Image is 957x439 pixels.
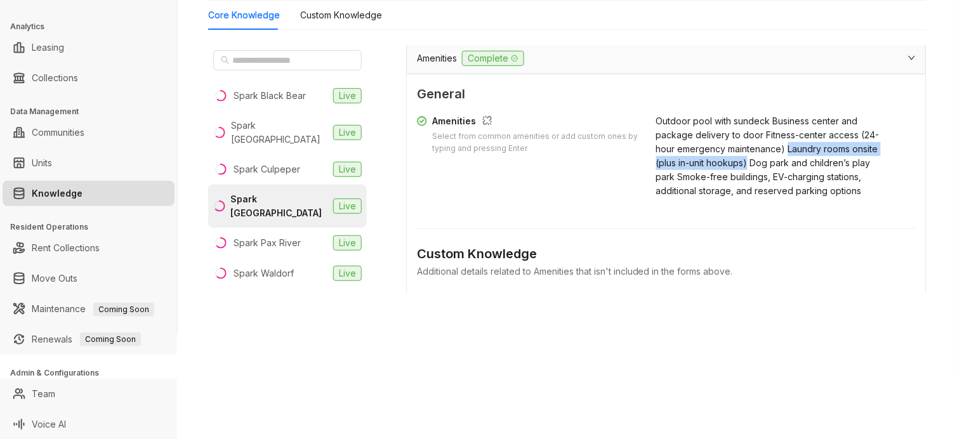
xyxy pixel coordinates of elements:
[230,192,328,220] div: Spark [GEOGRAPHIC_DATA]
[234,236,301,250] div: Spark Pax River
[10,106,177,117] h3: Data Management
[32,381,55,407] a: Team
[32,412,66,437] a: Voice AI
[3,120,175,145] li: Communities
[333,125,362,140] span: Live
[32,65,78,91] a: Collections
[10,21,177,32] h3: Analytics
[656,115,880,196] span: Outdoor pool with sundeck Business center and package delivery to door Fitness-center access (24-...
[417,265,916,278] div: Additional details related to Amenities that isn't included in the forms above.
[333,88,362,103] span: Live
[407,43,926,74] div: AmenitiesComplete
[432,114,641,131] div: Amenities
[3,181,175,206] li: Knowledge
[417,244,916,264] div: Custom Knowledge
[234,89,306,103] div: Spark Black Bear
[3,235,175,261] li: Rent Collections
[3,412,175,437] li: Voice AI
[432,131,641,155] div: Select from common amenities or add custom ones by typing and pressing Enter
[80,332,141,346] span: Coming Soon
[417,84,916,104] span: General
[3,266,175,291] li: Move Outs
[333,266,362,281] span: Live
[221,56,230,65] span: search
[3,327,175,352] li: Renewals
[32,120,84,145] a: Communities
[32,327,141,352] a: RenewalsComing Soon
[208,8,280,22] div: Core Knowledge
[3,35,175,60] li: Leasing
[32,35,64,60] a: Leasing
[300,8,382,22] div: Custom Knowledge
[908,54,916,62] span: expanded
[234,266,294,280] div: Spark Waldorf
[231,119,328,147] div: Spark [GEOGRAPHIC_DATA]
[333,199,362,214] span: Live
[417,51,457,65] span: Amenities
[10,221,177,233] h3: Resident Operations
[333,235,362,251] span: Live
[93,303,154,317] span: Coming Soon
[32,181,82,206] a: Knowledge
[3,296,175,322] li: Maintenance
[32,266,77,291] a: Move Outs
[32,150,52,176] a: Units
[462,51,524,66] span: Complete
[234,162,300,176] div: Spark Culpeper
[3,381,175,407] li: Team
[333,162,362,177] span: Live
[10,367,177,379] h3: Admin & Configurations
[3,150,175,176] li: Units
[32,235,100,261] a: Rent Collections
[3,65,175,91] li: Collections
